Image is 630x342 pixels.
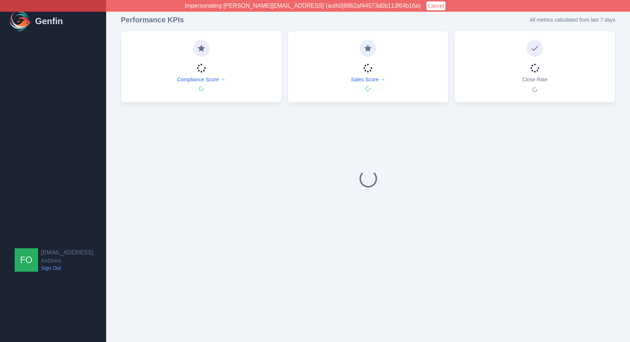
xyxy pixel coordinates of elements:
[41,264,93,272] a: Sign Out
[9,10,32,33] img: Logo
[35,15,63,27] h1: Genfin
[522,76,548,83] p: Close Rate
[121,15,184,25] h3: Performance KPIs
[41,248,93,257] h2: [EMAIL_ADDRESS]
[351,76,385,83] a: Sales Score →
[15,248,38,272] img: founders@genfin.ai
[426,1,446,10] button: Cancel
[530,16,615,23] p: All metrics calculated from last 7 days
[41,257,93,264] span: AADirect
[177,76,225,83] a: Compliance Score →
